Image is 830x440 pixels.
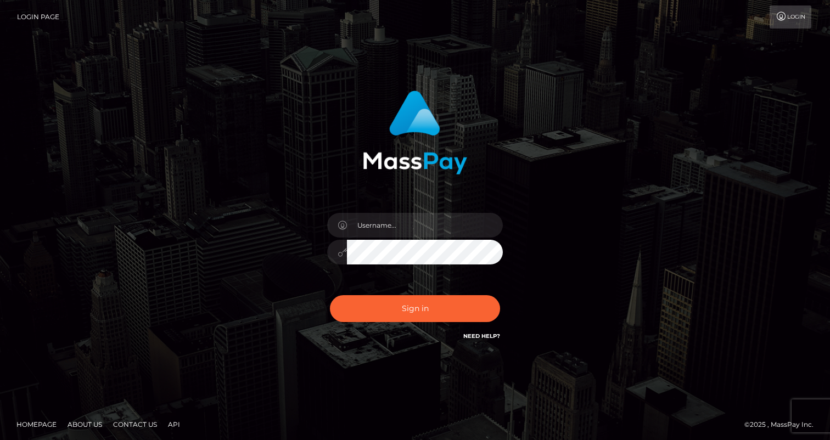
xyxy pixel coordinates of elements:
button: Sign in [330,295,500,322]
a: Need Help? [463,332,500,340]
a: API [164,416,184,433]
a: About Us [63,416,106,433]
a: Homepage [12,416,61,433]
a: Login Page [17,5,59,29]
div: © 2025 , MassPay Inc. [744,419,822,431]
img: MassPay Login [363,91,467,174]
a: Contact Us [109,416,161,433]
a: Login [770,5,811,29]
input: Username... [347,213,503,238]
